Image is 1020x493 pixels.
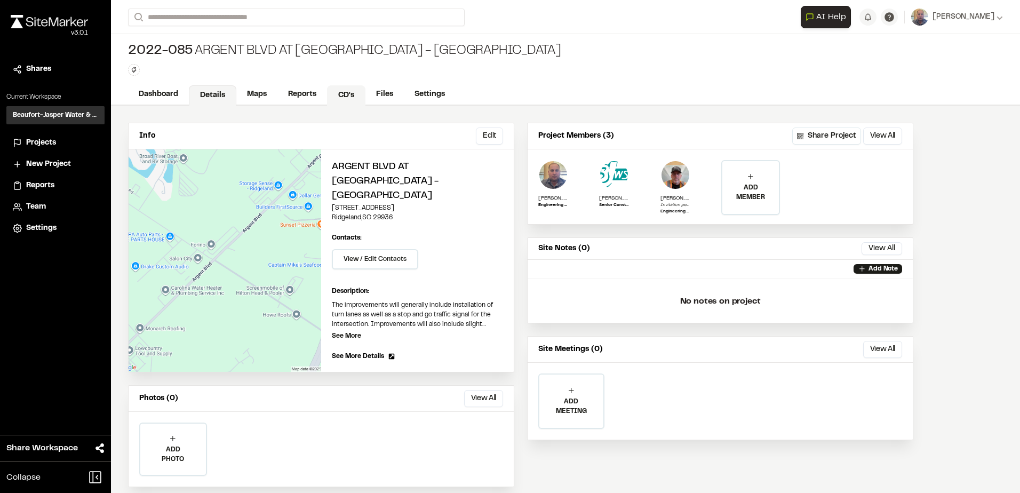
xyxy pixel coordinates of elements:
[277,84,327,105] a: Reports
[538,130,614,142] p: Project Members (3)
[599,194,629,202] p: [PERSON_NAME]
[128,43,561,60] div: Argent Blvd at [GEOGRAPHIC_DATA] - [GEOGRAPHIC_DATA]
[862,242,902,255] button: View All
[26,158,71,170] span: New Project
[13,180,98,192] a: Reports
[538,160,568,190] img: Matthew Giambrone
[863,128,902,145] button: View All
[6,471,41,484] span: Collapse
[332,331,361,341] p: See More
[139,393,178,404] p: Photos (0)
[911,9,1003,26] button: [PERSON_NAME]
[801,6,855,28] div: Open AI Assistant
[816,11,846,23] span: AI Help
[6,442,78,455] span: Share Workspace
[332,287,503,296] p: Description:
[722,183,779,202] p: ADD MEMBER
[404,84,456,105] a: Settings
[660,202,690,209] p: Invitation pending
[189,85,236,106] a: Details
[538,344,603,355] p: Site Meetings (0)
[26,137,56,149] span: Projects
[13,137,98,149] a: Projects
[6,92,105,102] p: Current Workspace
[599,202,629,209] p: Senior Construction Manager
[332,300,503,329] p: The improvements will generally include installation of turn lanes as well as a stop and go traff...
[863,341,902,358] button: View All
[128,43,193,60] span: 2022-085
[476,128,503,145] button: Edit
[13,63,98,75] a: Shares
[13,222,98,234] a: Settings
[599,160,629,190] img: Jason Quick
[365,84,404,105] a: Files
[332,160,503,203] h2: Argent Blvd at [GEOGRAPHIC_DATA] - [GEOGRAPHIC_DATA]
[26,222,57,234] span: Settings
[660,209,690,215] p: Engineering Construction Supervisor South of the Broad
[801,6,851,28] button: Open AI Assistant
[332,249,418,269] button: View / Edit Contacts
[236,84,277,105] a: Maps
[538,202,568,209] p: Engineering Technician
[538,194,568,202] p: [PERSON_NAME]
[868,264,898,274] p: Add Note
[11,15,88,28] img: rebrand.png
[536,284,904,319] p: No notes on project
[128,9,147,26] button: Search
[332,352,384,361] span: See More Details
[332,213,503,222] p: Ridgeland , SC 29936
[660,194,690,202] p: [PERSON_NAME]
[11,28,88,38] div: Oh geez...please don't...
[128,64,140,76] button: Edit Tags
[13,201,98,213] a: Team
[538,243,590,255] p: Site Notes (0)
[128,84,189,105] a: Dashboard
[327,85,365,106] a: CD's
[139,130,155,142] p: Info
[332,233,362,243] p: Contacts:
[332,203,503,213] p: [STREET_ADDRESS]
[792,128,861,145] button: Share Project
[140,445,206,464] p: ADD PHOTO
[539,397,603,416] p: ADD MEETING
[660,160,690,190] img: Cliff Schwabauer
[933,11,994,23] span: [PERSON_NAME]
[26,201,46,213] span: Team
[13,110,98,120] h3: Beaufort-Jasper Water & Sewer Authority
[13,158,98,170] a: New Project
[26,180,54,192] span: Reports
[26,63,51,75] span: Shares
[911,9,928,26] img: User
[464,390,503,407] button: View All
